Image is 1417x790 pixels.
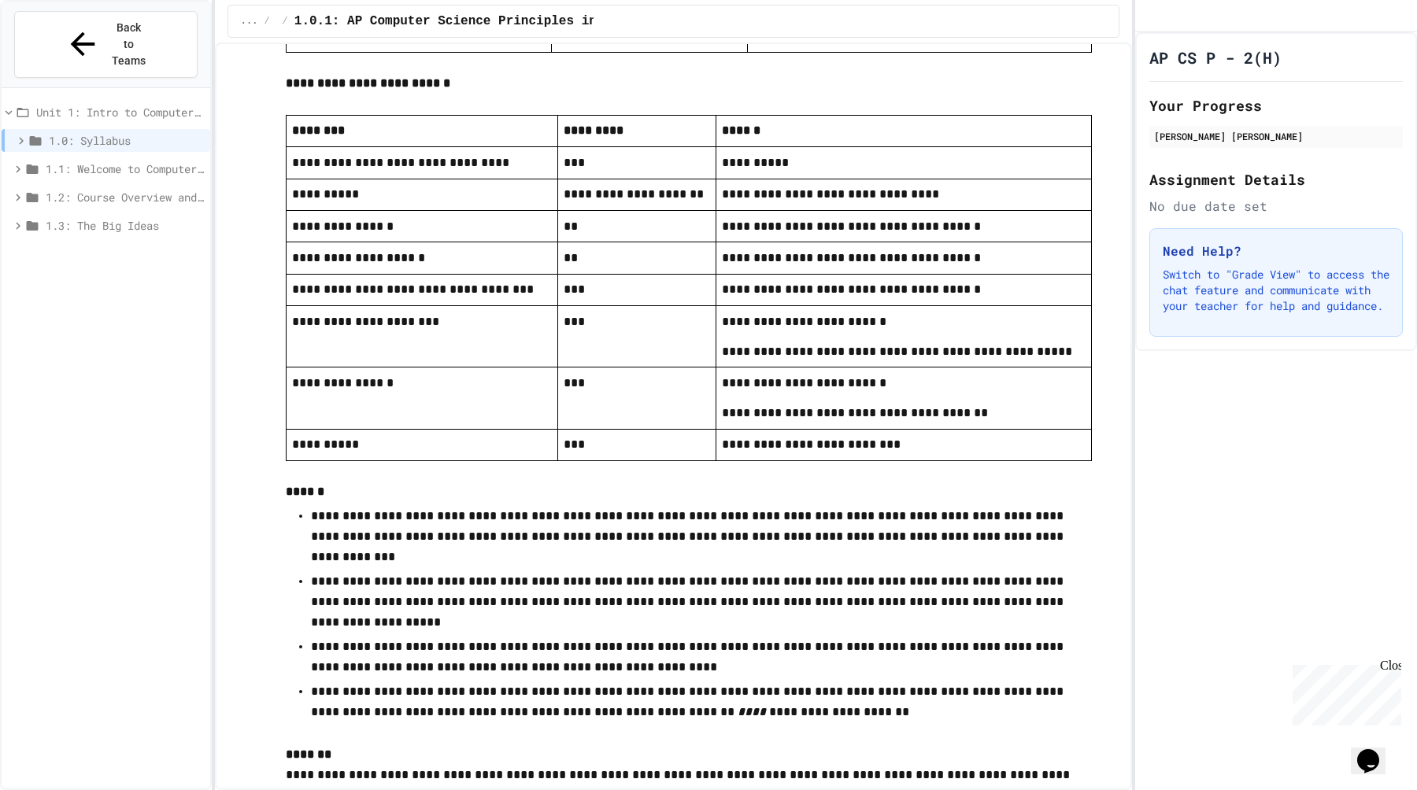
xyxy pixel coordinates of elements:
span: 1.1: Welcome to Computer Science [46,161,204,177]
h2: Assignment Details [1149,168,1403,190]
iframe: chat widget [1286,659,1401,725]
span: Back to Teams [110,20,147,69]
div: No due date set [1149,197,1403,216]
iframe: chat widget [1351,727,1401,774]
h3: Need Help? [1163,242,1389,260]
span: Unit 1: Intro to Computer Science [36,104,204,120]
h2: Your Progress [1149,94,1403,116]
div: Chat with us now!Close [6,6,109,100]
div: [PERSON_NAME] [PERSON_NAME] [1154,129,1398,143]
p: Switch to "Grade View" to access the chat feature and communicate with your teacher for help and ... [1163,267,1389,314]
span: 1.3: The Big Ideas [46,217,204,234]
span: 1.0: Syllabus [49,132,204,149]
h1: AP CS P - 2(H) [1149,46,1282,68]
span: 1.2: Course Overview and the AP Exam [46,189,204,205]
button: Back to Teams [14,11,198,78]
span: 1.0.1: AP Computer Science Principles in Python Course Syllabus [294,12,771,31]
span: / [283,15,288,28]
span: ... [241,15,258,28]
span: / [264,15,269,28]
